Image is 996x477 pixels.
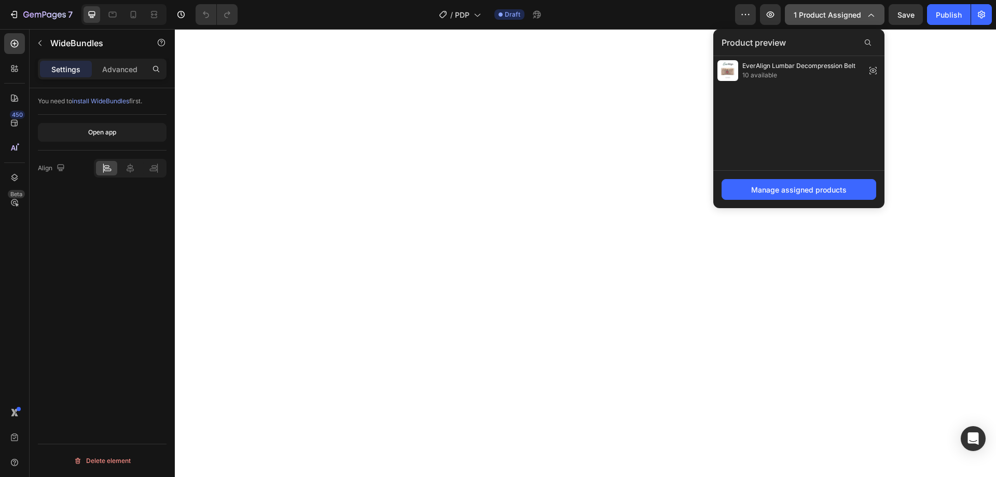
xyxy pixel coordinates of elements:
[794,9,861,20] span: 1 product assigned
[722,36,786,49] span: Product preview
[4,4,77,25] button: 7
[38,161,67,175] div: Align
[897,10,915,19] span: Save
[38,123,167,142] button: Open app
[88,128,116,137] div: Open app
[751,184,847,195] div: Manage assigned products
[175,29,996,477] iframe: Design area
[927,4,971,25] button: Publish
[961,426,986,451] div: Open Intercom Messenger
[51,64,80,75] p: Settings
[505,10,520,19] span: Draft
[102,64,137,75] p: Advanced
[717,60,738,81] img: preview-img
[455,9,469,20] span: PDP
[68,8,73,21] p: 7
[742,61,855,71] span: EverAlign Lumbar Decompression Belt
[785,4,884,25] button: 1 product assigned
[722,179,876,200] button: Manage assigned products
[72,97,129,105] span: install WideBundles
[50,37,139,49] p: WideBundles
[8,190,25,198] div: Beta
[450,9,453,20] span: /
[936,9,962,20] div: Publish
[196,4,238,25] div: Undo/Redo
[10,111,25,119] div: 450
[38,453,167,469] button: Delete element
[742,71,855,80] span: 10 available
[38,97,167,106] div: You need to first.
[74,455,131,467] div: Delete element
[889,4,923,25] button: Save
